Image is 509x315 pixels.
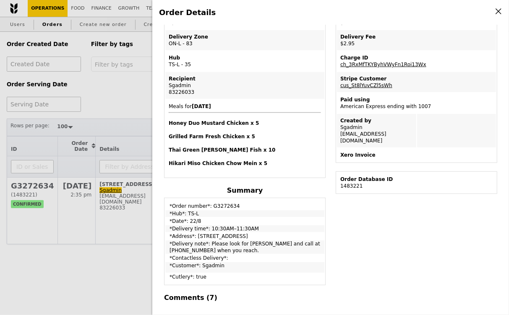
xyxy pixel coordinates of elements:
[340,152,493,158] div: Xero Invoice
[169,160,321,167] h4: Hikari Miso Chicken Chow Mein x 5
[169,82,321,89] div: Sgadmin
[340,117,413,124] div: Created by
[169,147,321,153] h4: Thai Green [PERSON_NAME] Fish x 10
[192,103,211,109] b: [DATE]
[159,8,216,17] span: Order Details
[169,75,321,82] div: Recipient
[169,133,321,140] h4: Grilled Farm Fresh Chicken x 5
[169,54,321,61] div: Hub
[165,255,324,261] td: *Contactless Delivery*:
[337,30,496,50] td: $2.95
[340,83,392,88] a: cus_St8lYuvCZl5sWh
[337,114,416,147] td: Sgadmin [EMAIL_ADDRESS][DOMAIN_NAME]
[340,62,426,67] a: ch_3RxMfTKYByhVWyFn1Roi13Wx
[165,218,324,225] td: *Date*: 22/8
[165,199,324,209] td: *Order number*: G3272634
[165,30,324,50] td: ON-L - 83
[165,240,324,254] td: *Delivery note*: Please look for [PERSON_NAME] and call at [PHONE_NUMBER] when you reach.
[169,34,321,40] div: Delivery Zone
[340,34,493,40] div: Delivery Fee
[165,274,324,284] td: *Cutlery*: true
[165,51,324,71] td: TS-L - 35
[340,176,493,183] div: Order Database ID
[337,173,496,193] td: 1483221
[164,186,326,194] h4: Summary
[165,225,324,232] td: *Delivery time*: 10:30AM–11:30AM
[169,89,321,96] div: 83226033
[165,262,324,273] td: *Customer*: Sgadmin
[340,54,493,61] div: Charge ID
[164,294,326,302] h4: Comments (7)
[169,120,321,127] h4: Honey Duo Mustard Chicken x 5
[165,233,324,240] td: *Address*: [STREET_ADDRESS]
[165,210,324,217] td: *Hub*: TS-L
[340,96,493,103] div: Paid using
[169,103,321,167] span: Meals for
[340,75,493,82] div: Stripe Customer
[337,93,496,113] td: American Express ending with 1007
